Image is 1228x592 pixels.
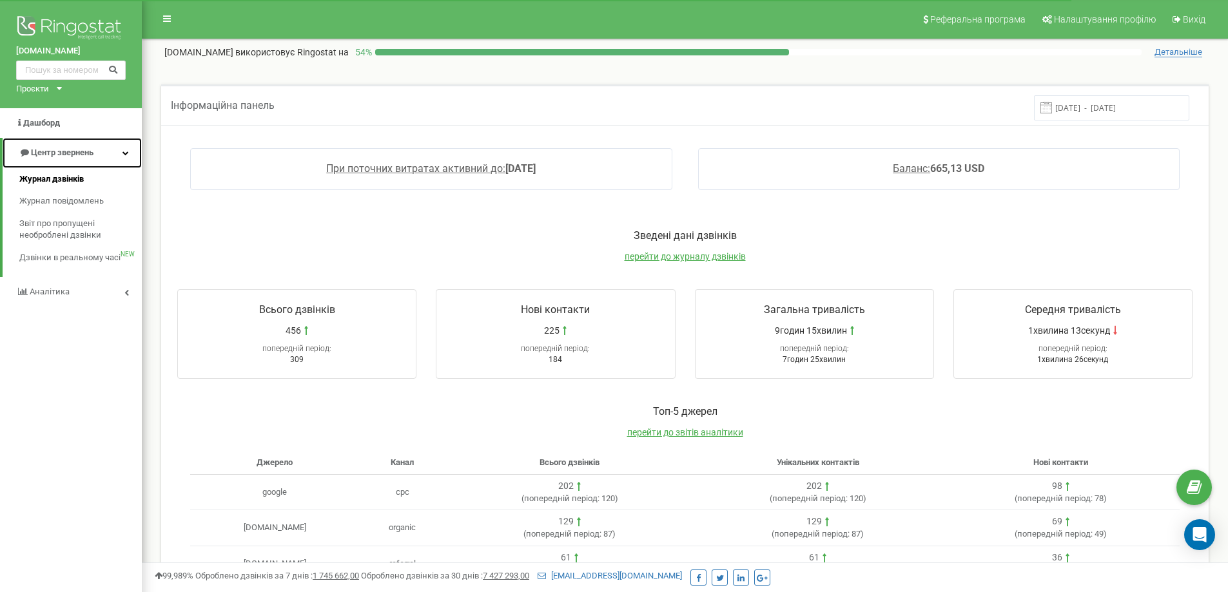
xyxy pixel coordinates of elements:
span: 9годин 15хвилин [775,324,847,337]
p: 54 % [349,46,375,59]
span: Реферальна програма [930,14,1026,24]
span: Оброблено дзвінків за 7 днів : [195,571,359,580]
a: Журнал дзвінків [19,168,142,191]
a: перейти до журналу дзвінків [625,251,746,262]
span: попередній період: [524,493,599,503]
p: [DOMAIN_NAME] [164,46,349,59]
span: ( 87 ) [772,529,864,539]
span: ( 78 ) [1015,493,1107,503]
span: Загальна тривалість [764,303,865,316]
span: При поточних витратах активний до: [326,162,505,175]
a: Журнал повідомлень [19,190,142,213]
span: Нові контакти [521,303,590,316]
td: referral [359,546,445,582]
span: ( 87 ) [523,529,616,539]
span: попередній період: [526,529,601,539]
span: Оброблено дзвінків за 30 днів : [361,571,529,580]
span: Всього дзвінків [259,303,335,316]
span: Детальніше [1155,47,1202,57]
span: 7годин 25хвилин [783,355,846,364]
span: Баланс: [893,162,930,175]
div: 36 [1052,551,1062,564]
span: Toп-5 джерел [653,405,717,417]
span: 456 [286,324,301,337]
span: Дзвінки в реальному часі [19,252,121,264]
u: 7 427 293,00 [483,571,529,580]
a: При поточних витратах активний до:[DATE] [326,162,536,175]
span: 99,989% [155,571,193,580]
div: 202 [558,480,574,493]
a: [EMAIL_ADDRESS][DOMAIN_NAME] [538,571,682,580]
td: organic [359,510,445,546]
a: Звіт про пропущені необроблені дзвінки [19,213,142,247]
a: Центр звернень [3,138,142,168]
span: 1хвилина 13секунд [1028,324,1110,337]
span: Звіт про пропущені необроблені дзвінки [19,218,135,242]
div: 69 [1052,515,1062,528]
td: [DOMAIN_NAME] [190,510,359,546]
u: 1 745 662,00 [313,571,359,580]
span: Середня тривалість [1025,303,1121,316]
a: [DOMAIN_NAME] [16,45,126,57]
span: Унікальних контактів [777,457,859,467]
span: попередній період: [1017,529,1093,539]
a: Баланс:665,13 USD [893,162,984,175]
span: Всього дзвінків [540,457,599,467]
span: використовує Ringostat на [235,47,349,57]
div: 202 [806,480,822,493]
span: попередній період: [1038,344,1107,353]
img: Ringostat logo [16,13,126,45]
span: Вихід [1183,14,1205,24]
span: Налаштування профілю [1054,14,1156,24]
span: попередній період: [521,344,590,353]
span: Журнал дзвінків [19,173,84,186]
span: Зведені дані дзвінків [634,229,737,242]
span: Інформаційна панель [171,99,275,111]
div: 129 [806,515,822,528]
span: 1хвилина 26секунд [1037,355,1108,364]
span: попередній період: [262,344,331,353]
td: [DOMAIN_NAME] [190,546,359,582]
span: Центр звернень [31,148,93,157]
div: 61 [561,551,571,564]
div: 61 [809,551,819,564]
span: Дашборд [23,118,60,128]
span: ( 49 ) [1015,529,1107,539]
div: 98 [1052,480,1062,493]
span: 225 [544,324,560,337]
span: Джерело [257,457,293,467]
span: попередній період: [772,493,848,503]
span: попередній період: [780,344,849,353]
span: ( 120 ) [521,493,618,503]
span: ( 120 ) [770,493,866,503]
span: Аналiтика [30,287,70,296]
div: Проєкти [16,83,49,95]
td: cpc [359,474,445,510]
a: перейти до звітів аналітики [627,427,743,437]
td: google [190,474,359,510]
span: 309 [290,355,304,364]
div: Open Intercom Messenger [1184,519,1215,550]
input: Пошук за номером [16,61,126,80]
span: Канал [391,457,414,467]
div: 129 [558,515,574,528]
a: Дзвінки в реальному часіNEW [19,247,142,269]
span: Журнал повідомлень [19,195,104,207]
span: попередній період: [1017,493,1093,503]
span: 184 [549,355,562,364]
span: попередній період: [774,529,850,539]
span: Нові контакти [1033,457,1088,467]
